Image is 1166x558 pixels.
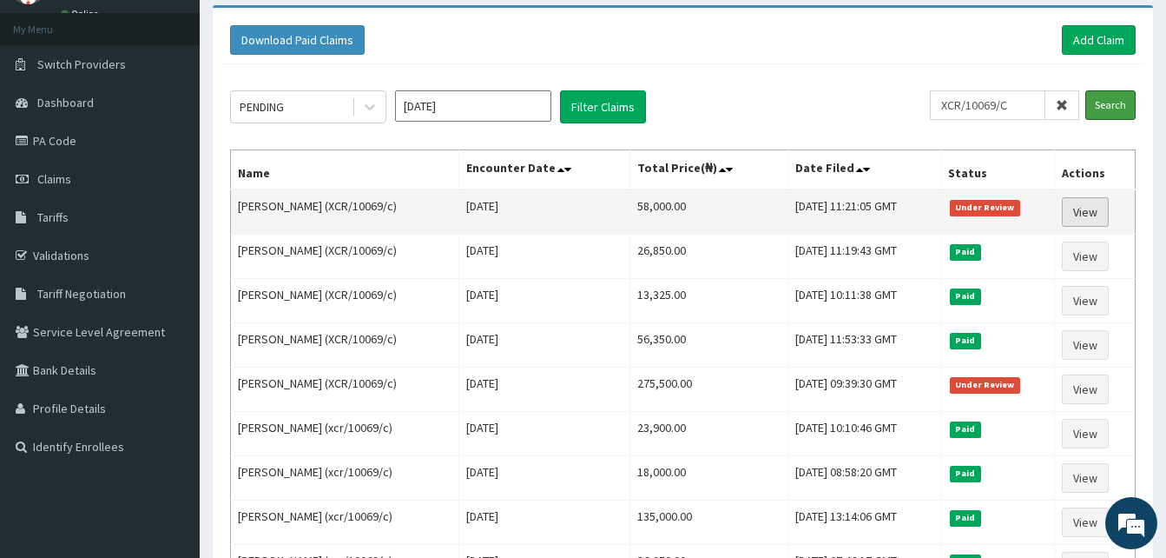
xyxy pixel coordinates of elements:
[950,466,981,482] span: Paid
[231,150,459,190] th: Name
[231,456,459,501] td: [PERSON_NAME] (xcr/10069/c)
[788,189,941,235] td: [DATE] 11:21:05 GMT
[458,501,629,545] td: [DATE]
[231,368,459,412] td: [PERSON_NAME] (XCR/10069/c)
[37,95,94,110] span: Dashboard
[788,279,941,323] td: [DATE] 10:11:38 GMT
[629,501,788,545] td: 135,000.00
[788,501,941,545] td: [DATE] 13:14:06 GMT
[950,510,981,526] span: Paid
[940,150,1054,190] th: Status
[458,368,629,412] td: [DATE]
[950,422,981,437] span: Paid
[240,98,284,116] div: PENDING
[1062,330,1109,360] a: View
[629,150,788,190] th: Total Price(₦)
[629,235,788,279] td: 26,850.00
[629,456,788,501] td: 18,000.00
[231,235,459,279] td: [PERSON_NAME] (XCR/10069/c)
[788,150,941,190] th: Date Filed
[629,412,788,456] td: 23,900.00
[1062,286,1109,316] a: View
[231,501,459,545] td: [PERSON_NAME] (xcr/10069/c)
[230,25,365,55] button: Download Paid Claims
[458,456,629,501] td: [DATE]
[629,368,788,412] td: 275,500.00
[458,279,629,323] td: [DATE]
[37,171,71,187] span: Claims
[37,209,69,225] span: Tariffs
[1062,375,1109,404] a: View
[458,235,629,279] td: [DATE]
[101,168,240,343] span: We're online!
[788,412,941,456] td: [DATE] 10:10:46 GMT
[1062,508,1109,537] a: View
[950,289,981,304] span: Paid
[1062,197,1109,227] a: View
[90,97,292,120] div: Chat with us now
[395,90,551,122] input: Select Month and Year
[9,373,331,434] textarea: Type your message and hit 'Enter'
[1062,463,1109,493] a: View
[231,189,459,235] td: [PERSON_NAME] (XCR/10069/c)
[1062,242,1109,271] a: View
[629,323,788,368] td: 56,350.00
[61,8,102,20] a: Online
[788,235,941,279] td: [DATE] 11:19:43 GMT
[629,279,788,323] td: 13,325.00
[629,189,788,235] td: 58,000.00
[1085,90,1136,120] input: Search
[950,200,1020,216] span: Under Review
[1054,150,1135,190] th: Actions
[37,286,126,302] span: Tariff Negotiation
[788,456,941,501] td: [DATE] 08:58:20 GMT
[231,323,459,368] td: [PERSON_NAME] (XCR/10069/c)
[788,368,941,412] td: [DATE] 09:39:30 GMT
[32,87,70,130] img: d_794563401_company_1708531726252_794563401
[1062,25,1136,55] a: Add Claim
[930,90,1045,120] input: Search by HMO ID
[231,279,459,323] td: [PERSON_NAME] (XCR/10069/c)
[458,189,629,235] td: [DATE]
[37,56,126,72] span: Switch Providers
[950,333,981,349] span: Paid
[1062,419,1109,448] a: View
[788,323,941,368] td: [DATE] 11:53:33 GMT
[950,244,981,260] span: Paid
[458,412,629,456] td: [DATE]
[950,377,1020,393] span: Under Review
[560,90,646,123] button: Filter Claims
[458,323,629,368] td: [DATE]
[285,9,326,50] div: Minimize live chat window
[458,150,629,190] th: Encounter Date
[231,412,459,456] td: [PERSON_NAME] (xcr/10069/c)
